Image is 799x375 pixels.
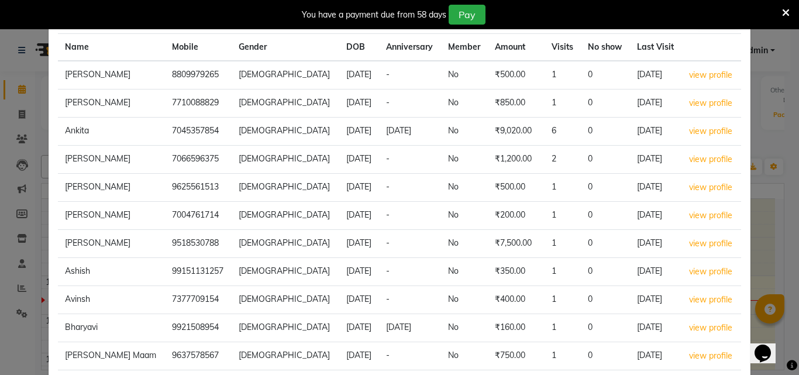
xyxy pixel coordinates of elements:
[165,61,232,90] td: 8809979265
[688,209,733,222] button: view profile
[630,174,682,202] td: [DATE]
[545,34,581,61] th: Visits
[488,146,545,174] td: ₹1,200.00
[232,90,339,118] td: [DEMOGRAPHIC_DATA]
[545,258,581,286] td: 1
[379,34,441,61] th: Anniversary
[441,118,488,146] td: No
[630,34,682,61] th: Last Visit
[58,286,165,314] td: Avinsh
[165,230,232,258] td: 9518530788
[581,286,630,314] td: 0
[58,202,165,230] td: [PERSON_NAME]
[441,61,488,90] td: No
[379,286,441,314] td: -
[630,314,682,342] td: [DATE]
[688,153,733,166] button: view profile
[165,90,232,118] td: 7710088829
[379,118,441,146] td: [DATE]
[488,118,545,146] td: ₹9,020.00
[581,61,630,90] td: 0
[441,314,488,342] td: No
[688,321,733,335] button: view profile
[688,125,733,138] button: view profile
[545,61,581,90] td: 1
[379,230,441,258] td: -
[488,342,545,370] td: ₹750.00
[441,230,488,258] td: No
[488,286,545,314] td: ₹400.00
[165,118,232,146] td: 7045357854
[545,314,581,342] td: 1
[339,61,379,90] td: [DATE]
[441,146,488,174] td: No
[581,314,630,342] td: 0
[449,5,485,25] button: Pay
[232,230,339,258] td: [DEMOGRAPHIC_DATA]
[441,174,488,202] td: No
[379,342,441,370] td: -
[581,258,630,286] td: 0
[630,258,682,286] td: [DATE]
[488,230,545,258] td: ₹7,500.00
[58,90,165,118] td: [PERSON_NAME]
[545,146,581,174] td: 2
[545,342,581,370] td: 1
[339,34,379,61] th: DOB
[630,118,682,146] td: [DATE]
[688,265,733,278] button: view profile
[630,61,682,90] td: [DATE]
[688,349,733,363] button: view profile
[630,90,682,118] td: [DATE]
[58,314,165,342] td: Bharyavi
[441,202,488,230] td: No
[165,342,232,370] td: 9637578567
[545,286,581,314] td: 1
[58,61,165,90] td: [PERSON_NAME]
[232,34,339,61] th: Gender
[339,342,379,370] td: [DATE]
[58,230,165,258] td: [PERSON_NAME]
[441,34,488,61] th: Member
[339,314,379,342] td: [DATE]
[688,68,733,82] button: view profile
[232,118,339,146] td: [DEMOGRAPHIC_DATA]
[165,314,232,342] td: 9921508954
[379,174,441,202] td: -
[581,342,630,370] td: 0
[302,9,446,21] div: You have a payment due from 58 days
[441,342,488,370] td: No
[339,90,379,118] td: [DATE]
[232,174,339,202] td: [DEMOGRAPHIC_DATA]
[339,146,379,174] td: [DATE]
[379,202,441,230] td: -
[379,314,441,342] td: [DATE]
[488,314,545,342] td: ₹160.00
[339,286,379,314] td: [DATE]
[750,328,787,363] iframe: chat widget
[581,34,630,61] th: No show
[339,174,379,202] td: [DATE]
[441,286,488,314] td: No
[488,61,545,90] td: ₹500.00
[688,181,733,194] button: view profile
[165,174,232,202] td: 9625561513
[581,174,630,202] td: 0
[339,230,379,258] td: [DATE]
[379,258,441,286] td: -
[165,146,232,174] td: 7066596375
[545,118,581,146] td: 6
[232,146,339,174] td: [DEMOGRAPHIC_DATA]
[630,342,682,370] td: [DATE]
[339,118,379,146] td: [DATE]
[488,202,545,230] td: ₹200.00
[581,146,630,174] td: 0
[441,258,488,286] td: No
[545,174,581,202] td: 1
[339,202,379,230] td: [DATE]
[488,90,545,118] td: ₹850.00
[58,34,165,61] th: Name
[488,258,545,286] td: ₹350.00
[232,314,339,342] td: [DEMOGRAPHIC_DATA]
[581,230,630,258] td: 0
